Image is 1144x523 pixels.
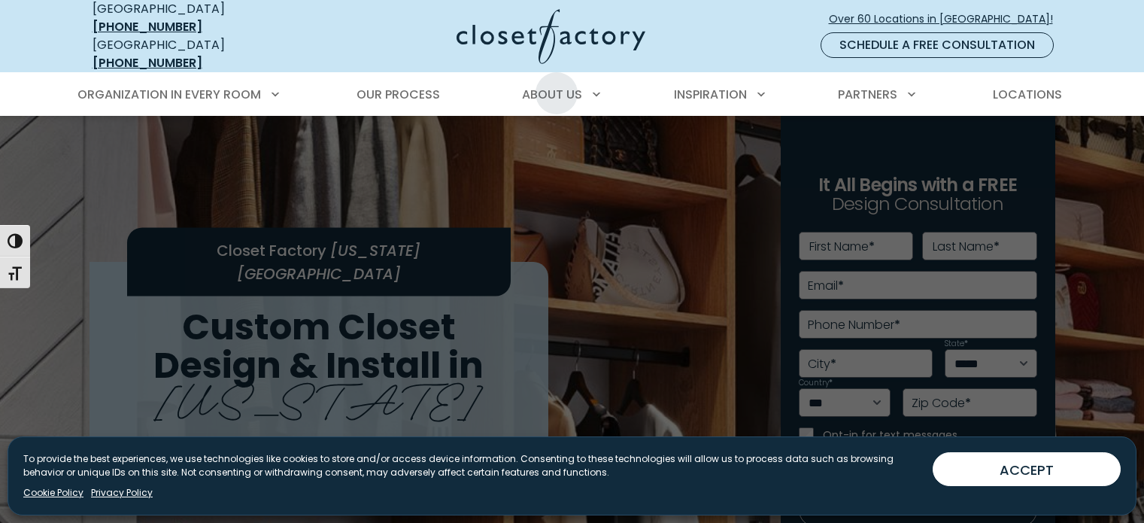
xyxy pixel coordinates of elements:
div: [GEOGRAPHIC_DATA] [93,36,311,72]
a: [PHONE_NUMBER] [93,54,202,71]
a: Schedule a Free Consultation [821,32,1054,58]
img: Closet Factory Logo [457,9,645,64]
span: Over 60 Locations in [GEOGRAPHIC_DATA]! [829,11,1065,27]
a: Privacy Policy [91,486,153,500]
nav: Primary Menu [67,74,1078,116]
span: Locations [993,86,1062,103]
a: [PHONE_NUMBER] [93,18,202,35]
button: ACCEPT [933,452,1121,486]
span: About Us [522,86,582,103]
a: Cookie Policy [23,486,83,500]
a: Over 60 Locations in [GEOGRAPHIC_DATA]! [828,6,1066,32]
span: Our Process [357,86,440,103]
span: Organization in Every Room [77,86,261,103]
span: Partners [838,86,897,103]
span: Inspiration [674,86,747,103]
p: To provide the best experiences, we use technologies like cookies to store and/or access device i... [23,452,921,479]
